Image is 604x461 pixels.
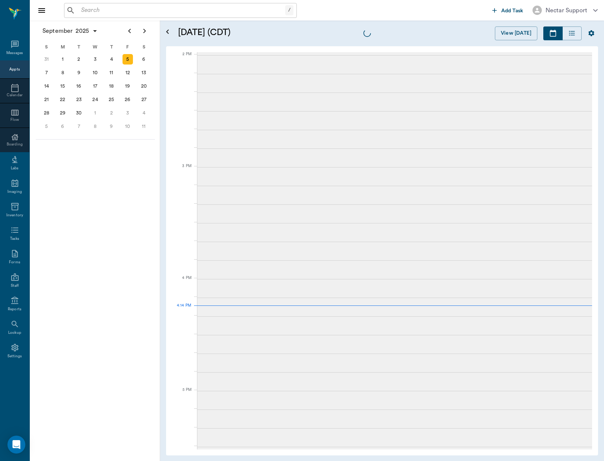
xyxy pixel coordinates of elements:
[41,108,52,118] div: Sunday, September 28, 2025
[495,26,537,40] button: View [DATE]
[123,68,133,78] div: Friday, September 12, 2025
[74,94,84,105] div: Tuesday, September 23, 2025
[106,54,117,65] div: Thursday, September 4, 2025
[74,108,84,118] div: Tuesday, September 30, 2025
[8,307,22,312] div: Reports
[74,26,90,36] span: 2025
[103,41,120,53] div: T
[41,94,52,105] div: Sunday, September 21, 2025
[41,26,74,36] span: September
[57,121,68,132] div: Monday, October 6, 2025
[172,50,191,69] div: 2 PM
[106,81,117,91] div: Thursday, September 18, 2025
[7,436,25,454] div: Open Intercom Messenger
[122,23,137,38] button: Previous page
[74,121,84,132] div: Tuesday, October 7, 2025
[172,162,191,181] div: 3 PM
[11,283,19,289] div: Staff
[106,94,117,105] div: Thursday, September 25, 2025
[90,121,101,132] div: Wednesday, October 8, 2025
[527,3,604,17] button: Nectar Support
[178,26,355,38] h5: [DATE] (CDT)
[39,23,102,38] button: September2025
[123,94,133,105] div: Friday, September 26, 2025
[106,108,117,118] div: Thursday, October 2, 2025
[139,68,149,78] div: Saturday, September 13, 2025
[55,41,71,53] div: M
[123,121,133,132] div: Friday, October 10, 2025
[7,354,22,359] div: Settings
[34,3,49,18] button: Close drawer
[6,50,23,56] div: Messages
[285,5,293,15] div: /
[489,3,527,17] button: Add Task
[106,68,117,78] div: Thursday, September 11, 2025
[9,260,20,265] div: Forms
[41,68,52,78] div: Sunday, September 7, 2025
[136,41,152,53] div: S
[90,68,101,78] div: Wednesday, September 10, 2025
[139,81,149,91] div: Saturday, September 20, 2025
[139,54,149,65] div: Saturday, September 6, 2025
[7,189,22,195] div: Imaging
[8,330,21,336] div: Lookup
[74,54,84,65] div: Tuesday, September 2, 2025
[57,81,68,91] div: Monday, September 15, 2025
[41,54,52,65] div: Sunday, August 31, 2025
[10,236,19,242] div: Tasks
[6,213,23,218] div: Inventory
[74,81,84,91] div: Tuesday, September 16, 2025
[74,68,84,78] div: Tuesday, September 9, 2025
[139,121,149,132] div: Saturday, October 11, 2025
[123,54,133,65] div: Today, Friday, September 5, 2025
[90,94,101,105] div: Wednesday, September 24, 2025
[78,5,285,16] input: Search
[106,121,117,132] div: Thursday, October 9, 2025
[57,108,68,118] div: Monday, September 29, 2025
[38,41,55,53] div: S
[546,6,587,15] div: Nectar Support
[90,54,101,65] div: Wednesday, September 3, 2025
[57,94,68,105] div: Monday, September 22, 2025
[57,68,68,78] div: Monday, September 8, 2025
[163,18,172,46] button: Open calendar
[123,81,133,91] div: Friday, September 19, 2025
[120,41,136,53] div: F
[41,121,52,132] div: Sunday, October 5, 2025
[11,166,19,171] div: Labs
[137,23,152,38] button: Next page
[90,81,101,91] div: Wednesday, September 17, 2025
[139,108,149,118] div: Saturday, October 4, 2025
[71,41,87,53] div: T
[41,81,52,91] div: Sunday, September 14, 2025
[90,108,101,118] div: Wednesday, October 1, 2025
[87,41,104,53] div: W
[172,386,191,405] div: 5 PM
[57,54,68,65] div: Monday, September 1, 2025
[123,108,133,118] div: Friday, October 3, 2025
[172,274,191,293] div: 4 PM
[9,67,20,72] div: Appts
[139,94,149,105] div: Saturday, September 27, 2025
